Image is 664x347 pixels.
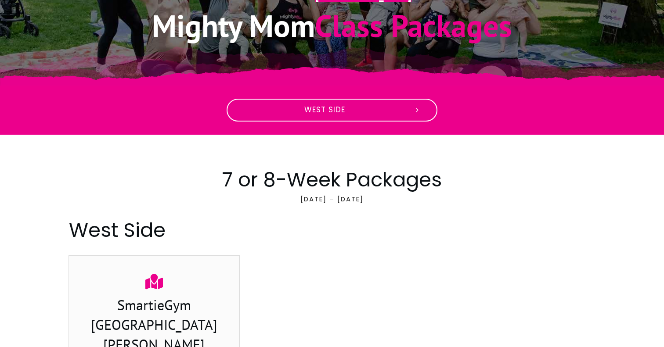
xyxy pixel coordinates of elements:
h2: 7 or 8-Week Packages [69,166,595,193]
a: West Side [227,99,437,122]
h2: West Side [69,216,595,244]
span: Mighty Mom [152,6,315,45]
p: [DATE] – [DATE] [69,193,595,215]
h1: Class Packages [78,6,586,46]
span: West Side [243,105,407,115]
